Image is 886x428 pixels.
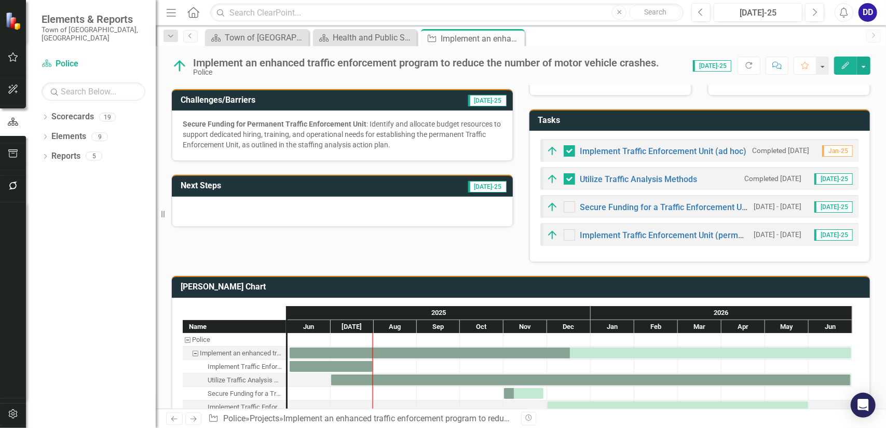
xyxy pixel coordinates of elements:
[417,320,460,334] div: Sep
[208,401,283,414] div: Implement Traffic Enforcement Unit (permanent)
[765,320,809,334] div: May
[183,374,286,387] div: Task: Start date: 2025-07-01 End date: 2026-06-30
[546,229,558,241] img: On Target
[208,360,283,374] div: Implement Traffic Enforcement Unit (ad hoc)
[538,116,865,125] h3: Tasks
[42,58,145,70] a: Police
[193,57,659,68] div: Implement an enhanced traffic enforcement program to reduce the number of motor vehicle crashes.
[183,320,286,333] div: Name
[42,25,145,43] small: Town of [GEOGRAPHIC_DATA], [GEOGRAPHIC_DATA]
[181,181,346,190] h3: Next Steps
[580,230,763,240] a: Implement Traffic Enforcement Unit (permanent)
[183,347,286,360] div: Implement an enhanced traffic enforcement program to reduce the number of motor vehicle crashes.
[851,393,876,418] div: Open Intercom Messenger
[183,333,286,347] div: Police
[580,174,698,184] a: Utilize Traffic Analysis Methods
[42,82,145,101] input: Search Below...
[290,348,851,358] div: Task: Start date: 2025-06-02 End date: 2026-06-30
[91,132,108,141] div: 9
[546,201,558,213] img: On Target
[183,119,502,150] div: : Identify and allocate budget resources to support dedicated hiring, training, and operational n...
[546,145,558,157] img: On Target
[51,111,94,123] a: Scorecards
[288,320,331,334] div: Jun
[503,320,547,334] div: Nov
[580,146,747,156] a: Implement Traffic Enforcement Unit (ad hoc)
[629,5,681,20] button: Search
[5,12,23,30] img: ClearPoint Strategy
[644,8,666,16] span: Search
[208,374,283,387] div: Utilize Traffic Analysis Methods
[208,413,513,425] div: » »
[591,306,852,320] div: 2026
[225,31,306,44] div: Town of [GEOGRAPHIC_DATA] Page
[693,60,731,72] span: [DATE]-25
[193,68,659,76] div: Police
[814,201,853,213] span: [DATE]-25
[192,333,210,347] div: Police
[717,7,799,19] div: [DATE]-25
[183,387,286,401] div: Task: Start date: 2025-11-01 End date: 2025-11-28
[183,120,366,128] strong: Secure Funding for Permanent Traffic Enforcement Unit
[331,320,374,334] div: Jul
[721,320,765,334] div: Apr
[183,347,286,360] div: Task: Start date: 2025-06-02 End date: 2026-06-30
[546,173,558,185] img: On Target
[183,360,286,374] div: Implement Traffic Enforcement Unit (ad hoc)
[744,174,801,184] small: Completed [DATE]
[858,3,877,22] button: DD
[51,150,80,162] a: Reports
[441,32,522,45] div: Implement an enhanced traffic enforcement program to reduce the number of motor vehicle crashes.
[42,13,145,25] span: Elements & Reports
[814,229,853,241] span: [DATE]-25
[183,374,286,387] div: Utilize Traffic Analysis Methods
[822,145,853,157] span: Jan-25
[714,3,802,22] button: [DATE]-25
[814,173,853,185] span: [DATE]-25
[183,401,286,414] div: Task: Start date: 2025-12-01 End date: 2026-05-31
[374,320,417,334] div: Aug
[580,202,801,212] a: Secure Funding for a Traffic Enforcement Unit (permanent)
[181,95,394,105] h3: Challenges/Barriers
[678,320,721,334] div: Mar
[181,282,865,292] h3: [PERSON_NAME] Chart
[208,387,283,401] div: Secure Funding for a Traffic Enforcement Unit (permanent)
[171,58,188,74] img: On Target
[183,401,286,414] div: Implement Traffic Enforcement Unit (permanent)
[754,202,801,212] small: [DATE] - [DATE]
[460,320,503,334] div: Oct
[183,360,286,374] div: Task: Start date: 2025-06-02 End date: 2025-07-31
[504,388,543,399] div: Task: Start date: 2025-11-01 End date: 2025-11-28
[752,146,809,156] small: Completed [DATE]
[183,333,286,347] div: Task: Police Start date: 2025-06-02 End date: 2025-06-03
[223,413,246,423] a: Police
[283,413,650,423] div: Implement an enhanced traffic enforcement program to reduce the number of motor vehicle crashes.
[200,347,283,360] div: Implement an enhanced traffic enforcement program to reduce the number of motor vehicle crashes.
[634,320,678,334] div: Feb
[331,375,851,385] div: Task: Start date: 2025-07-01 End date: 2026-06-30
[316,31,414,44] a: Health and Public Safety
[548,402,808,412] div: Task: Start date: 2025-12-01 End date: 2026-05-31
[333,31,414,44] div: Health and Public Safety
[468,181,507,192] span: [DATE]-25
[591,320,634,334] div: Jan
[51,131,86,143] a: Elements
[210,4,684,22] input: Search ClearPoint...
[288,306,591,320] div: 2025
[290,361,373,372] div: Task: Start date: 2025-06-02 End date: 2025-07-31
[183,387,286,401] div: Secure Funding for a Traffic Enforcement Unit (permanent)
[250,413,279,423] a: Projects
[754,230,801,240] small: [DATE] - [DATE]
[547,320,591,334] div: Dec
[809,320,852,334] div: Jun
[99,113,116,121] div: 19
[468,95,507,106] span: [DATE]-25
[86,152,102,161] div: 5
[208,31,306,44] a: Town of [GEOGRAPHIC_DATA] Page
